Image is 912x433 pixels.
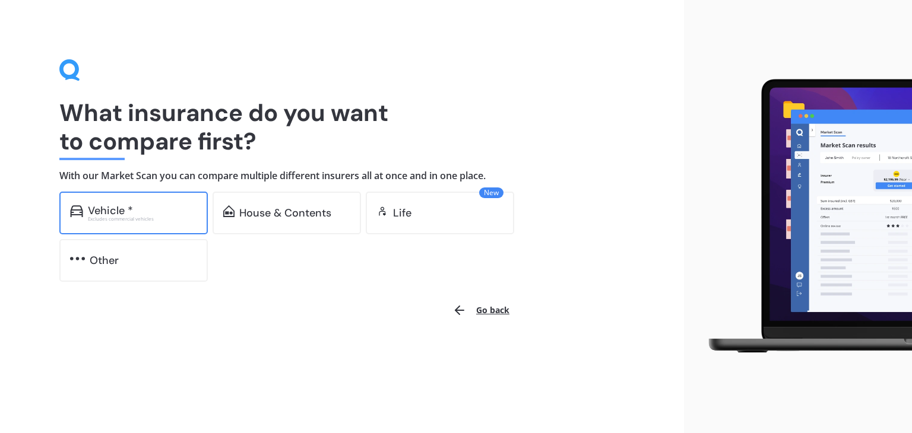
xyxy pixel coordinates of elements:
div: Life [393,207,411,219]
button: Go back [445,296,517,324]
h4: With our Market Scan you can compare multiple different insurers all at once and in one place. [59,170,625,182]
img: life.f720d6a2d7cdcd3ad642.svg [376,205,388,217]
div: Vehicle * [88,205,133,216]
div: Other [90,254,119,266]
div: House & Contents [239,207,331,219]
img: other.81dba5aafe580aa69f38.svg [70,253,85,265]
span: New [479,187,503,198]
img: home-and-contents.b802091223b8502ef2dd.svg [223,205,235,217]
div: Excludes commercial vehicles [88,216,197,221]
img: car.f15378c7a67c060ca3f3.svg [70,205,83,217]
h1: What insurance do you want to compare first? [59,98,625,155]
img: laptop.webp [693,73,912,359]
